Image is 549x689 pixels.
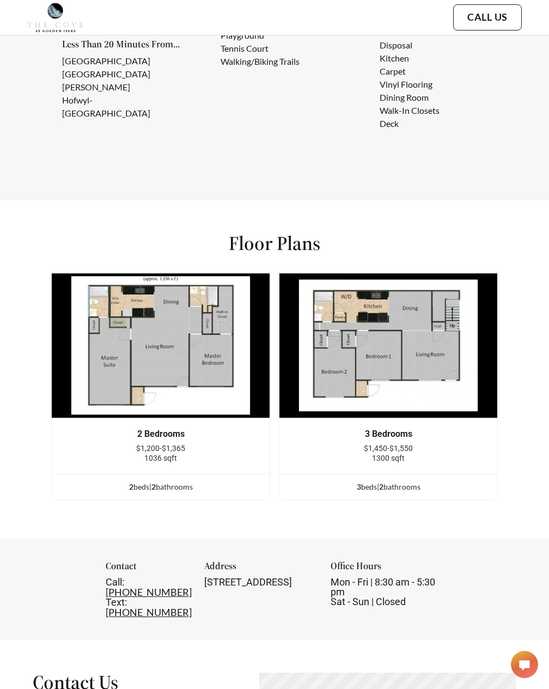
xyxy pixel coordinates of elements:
[380,39,466,52] li: Disposal
[144,454,177,462] span: 1036 sqft
[221,29,300,42] li: Playground
[331,561,443,577] div: Office Hours
[364,444,413,453] span: $1,450-$1,550
[106,596,127,608] span: Text:
[380,65,466,78] li: Carpet
[221,55,300,68] li: Walking/Biking Trails
[357,482,361,491] span: 3
[129,482,133,491] span: 2
[204,577,317,587] div: [STREET_ADDRESS]
[453,4,522,31] button: Call Us
[151,482,156,491] span: 2
[380,104,466,117] li: Walk-In Closets
[136,444,185,453] span: $1,200-$1,365
[331,577,443,607] div: Mon - Fri | 8:30 am - 5:30 pm
[62,68,163,94] li: [GEOGRAPHIC_DATA][PERSON_NAME]
[106,586,192,598] a: [PHONE_NUMBER]
[106,561,190,577] div: Contact
[380,117,466,130] li: Deck
[379,482,383,491] span: 2
[229,231,320,255] h1: Floor Plans
[62,94,163,120] li: Hofwyl-[GEOGRAPHIC_DATA]
[296,429,481,439] div: 3 Bedrooms
[221,42,300,55] li: Tennis Court
[372,454,405,462] span: 1300 sqft
[106,576,124,588] span: Call:
[51,273,270,418] img: example
[467,11,508,23] a: Call Us
[52,481,270,493] div: bed s | bathroom s
[27,3,83,32] img: cove_at_golden_isles_logo.png
[380,91,466,104] li: Dining Room
[380,78,466,91] li: Vinyl Flooring
[331,596,406,607] span: Sat - Sun | Closed
[279,273,498,418] img: example
[279,481,497,493] div: bed s | bathroom s
[68,429,253,439] div: 2 Bedrooms
[62,39,181,49] h5: Less Than 20 Minutes From...
[62,54,163,68] li: [GEOGRAPHIC_DATA]
[380,52,466,65] li: Kitchen
[204,561,317,577] div: Address
[106,606,192,618] a: [PHONE_NUMBER]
